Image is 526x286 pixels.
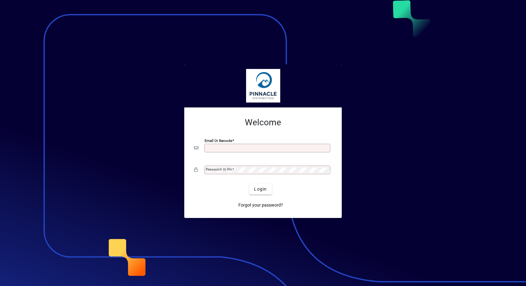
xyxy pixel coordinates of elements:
[254,186,267,192] span: Login
[194,117,332,128] h2: Welcome
[236,199,285,211] a: Forgot your password?
[238,202,283,208] span: Forgot your password?
[249,183,272,195] button: Login
[206,167,232,171] mat-label: Password or Pin
[205,139,232,143] mat-label: Email or Barcode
